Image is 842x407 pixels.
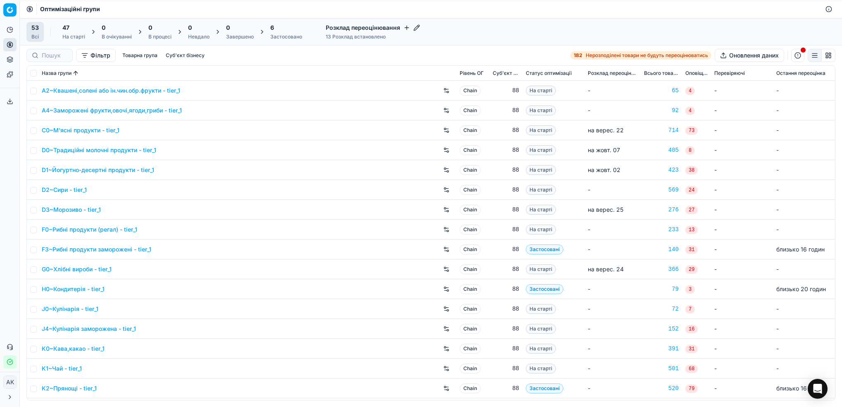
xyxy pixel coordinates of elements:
span: На старті [526,324,556,334]
td: - [711,378,773,398]
div: 714 [644,126,679,134]
td: - [711,319,773,339]
a: 276 [644,206,679,214]
nav: breadcrumb [40,5,100,13]
div: В очікуванні [102,34,132,40]
a: 501 [644,364,679,373]
span: На старті [526,145,556,155]
div: Застосовано [270,34,302,40]
span: 8 [685,146,695,155]
span: Розклад переоцінювання [588,70,637,77]
a: D3~Морозиво - tier_1 [42,206,101,214]
span: 31 [685,345,698,353]
span: Chain [460,145,481,155]
a: 140 [644,245,679,254]
span: Chain [460,185,481,195]
td: - [584,319,641,339]
a: K2~Прянощі - tier_1 [42,384,97,393]
span: на верес. 25 [588,206,623,213]
td: - [711,140,773,160]
button: Фільтр [76,49,116,62]
span: На старті [526,304,556,314]
td: - [584,378,641,398]
div: 569 [644,186,679,194]
span: на верес. 24 [588,266,624,273]
span: 38 [685,166,698,175]
span: 31 [685,246,698,254]
span: На старті [526,165,556,175]
td: - [584,339,641,359]
span: Застосовані [526,244,563,254]
td: - [773,319,835,339]
span: Chain [460,125,481,135]
td: - [773,299,835,319]
td: - [711,220,773,239]
td: - [773,180,835,200]
td: - [711,299,773,319]
span: Chain [460,383,481,393]
div: 88 [493,285,519,293]
span: на жовт. 07 [588,146,620,153]
span: Chain [460,284,481,294]
div: 92 [644,106,679,115]
div: 88 [493,364,519,373]
button: Sorted by Назва групи ascending [72,69,80,77]
a: 423 [644,166,679,174]
span: 24 [685,186,698,194]
a: D1~Йогуртно-десертні продукти - tier_1 [42,166,154,174]
span: 13 [685,226,698,234]
span: близько 16 годин [776,246,825,253]
a: 233 [644,225,679,234]
a: 391 [644,345,679,353]
a: 72 [644,305,679,313]
span: на жовт. 02 [588,166,620,173]
a: G0~Хлібні вироби - tier_1 [42,265,112,273]
td: - [773,200,835,220]
span: Chain [460,165,481,175]
td: - [584,180,641,200]
button: Товарна група [119,50,161,60]
span: Chain [460,364,481,373]
span: близько 16 годин [776,385,825,392]
span: 27 [685,206,698,214]
div: В процесі [148,34,172,40]
td: - [584,299,641,319]
a: 152 [644,325,679,333]
span: Статус оптимізації [526,70,572,77]
span: Застосовані [526,284,563,294]
div: Open Intercom Messenger [808,379,828,399]
td: - [711,359,773,378]
a: H0~Кондитерія - tier_1 [42,285,105,293]
td: - [773,259,835,279]
span: 7 [685,305,695,314]
span: Застосовані [526,383,563,393]
span: 16 [685,325,698,333]
span: 0 [102,24,105,32]
a: A4~Заморожені фрукти,овочі,ягоди,гриби - tier_1 [42,106,182,115]
div: Невдало [188,34,210,40]
span: На старті [526,264,556,274]
div: 88 [493,186,519,194]
h4: Розклад переоцінювання [326,24,420,32]
td: - [773,81,835,101]
span: на верес. 22 [588,127,624,134]
span: Chain [460,244,481,254]
td: - [584,220,641,239]
span: На старті [526,344,556,354]
td: - [584,101,641,120]
td: - [773,220,835,239]
td: - [711,160,773,180]
div: 88 [493,86,519,95]
strong: 182 [574,52,582,59]
a: K1~Чай - tier_1 [42,364,82,373]
td: - [711,81,773,101]
td: - [711,259,773,279]
span: 0 [148,24,152,32]
button: Суб'єкт бізнесу [162,50,208,60]
td: - [711,180,773,200]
